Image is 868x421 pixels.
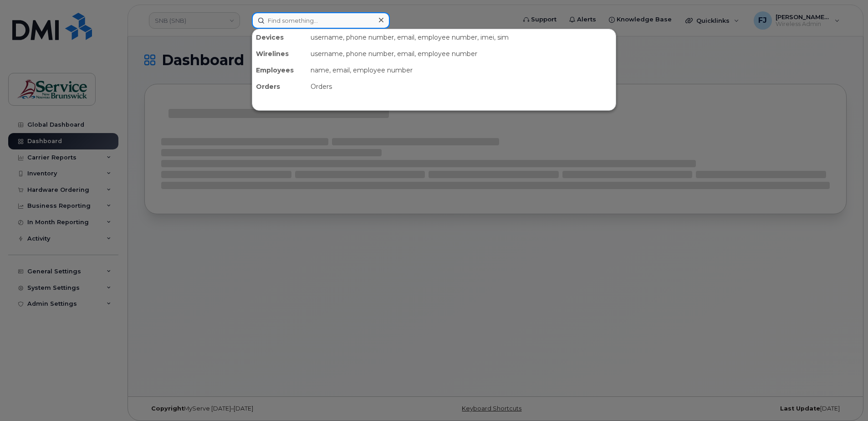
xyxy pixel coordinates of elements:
[252,29,307,46] div: Devices
[252,46,307,62] div: Wirelines
[307,78,616,95] div: Orders
[307,29,616,46] div: username, phone number, email, employee number, imei, sim
[307,46,616,62] div: username, phone number, email, employee number
[252,78,307,95] div: Orders
[252,62,307,78] div: Employees
[307,62,616,78] div: name, email, employee number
